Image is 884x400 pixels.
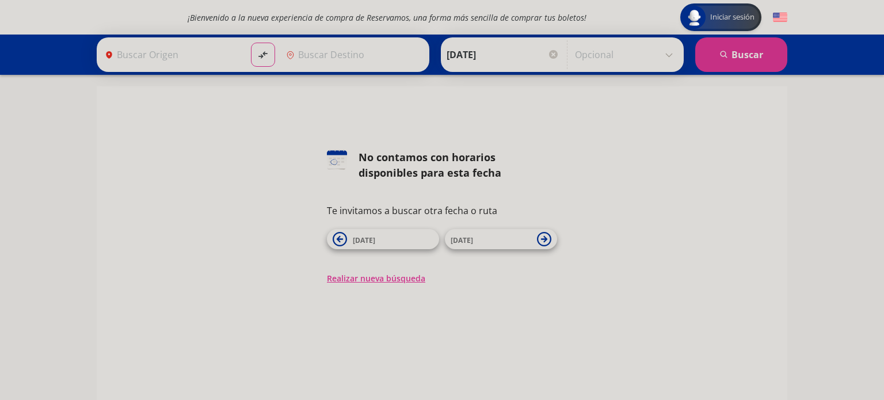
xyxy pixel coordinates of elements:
[100,40,242,69] input: Buscar Origen
[327,272,425,284] button: Realizar nueva búsqueda
[445,229,557,249] button: [DATE]
[281,40,423,69] input: Buscar Destino
[447,40,559,69] input: Elegir Fecha
[773,10,787,25] button: English
[695,37,787,72] button: Buscar
[327,204,557,218] p: Te invitamos a buscar otra fecha o ruta
[188,12,586,23] em: ¡Bienvenido a la nueva experiencia de compra de Reservamos, una forma más sencilla de comprar tus...
[359,150,557,181] div: No contamos con horarios disponibles para esta fecha
[706,12,759,23] span: Iniciar sesión
[353,235,375,245] span: [DATE]
[575,40,678,69] input: Opcional
[327,229,439,249] button: [DATE]
[97,7,183,24] i: Brand Logo
[97,7,183,28] a: Brand Logo
[451,235,473,245] span: [DATE]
